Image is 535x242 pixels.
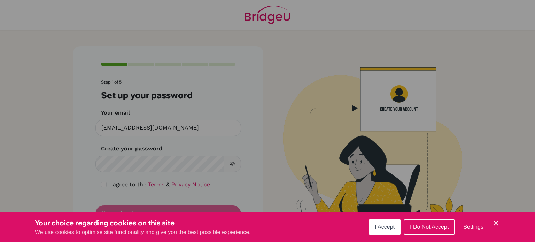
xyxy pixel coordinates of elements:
span: I Do Not Accept [410,224,449,230]
span: Settings [463,224,483,230]
button: Settings [458,220,489,234]
button: I Accept [369,219,401,235]
p: We use cookies to optimise site functionality and give you the best possible experience. [35,228,251,236]
span: I Accept [375,224,395,230]
h3: Your choice regarding cookies on this site [35,218,251,228]
button: Save and close [492,219,500,227]
button: I Do Not Accept [404,219,455,235]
